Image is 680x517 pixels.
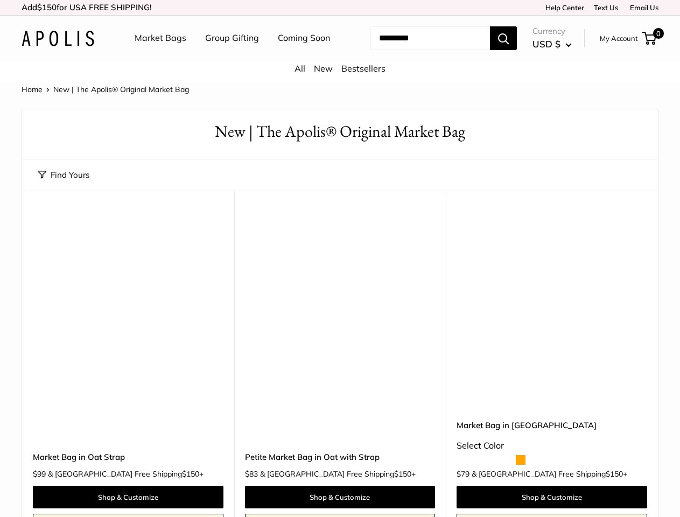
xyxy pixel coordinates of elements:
a: Market Bag in Oat StrapMarket Bag in Oat Strap [33,218,223,408]
a: Bestsellers [341,63,385,74]
a: Market Bags [135,30,186,46]
div: Select Color [457,438,647,454]
span: $99 [33,469,46,479]
span: & [GEOGRAPHIC_DATA] Free Shipping + [260,470,416,478]
a: Petite Market Bag in Oat with Strap [245,451,436,463]
input: Search... [370,26,490,50]
a: All [295,63,305,74]
span: USD $ [532,38,560,50]
span: & [GEOGRAPHIC_DATA] Free Shipping + [472,470,627,478]
a: Text Us [594,3,618,12]
a: Shop & Customize [245,486,436,508]
a: Coming Soon [278,30,330,46]
a: Email Us [626,3,658,12]
a: Shop & Customize [457,486,647,508]
a: Help Center [542,3,584,12]
a: Home [22,85,43,94]
span: Currency [532,24,572,39]
a: My Account [600,32,638,45]
button: USD $ [532,36,572,53]
span: $83 [245,469,258,479]
nav: Breadcrumb [22,82,189,96]
a: Market Bag in Oat Strap [33,451,223,463]
a: New [314,63,333,74]
span: $150 [182,469,199,479]
a: Market Bag in OatMarket Bag in Oat [457,218,647,408]
a: Group Gifting [205,30,259,46]
span: 0 [653,28,664,39]
img: Apolis [22,31,94,46]
span: $79 [457,469,469,479]
span: New | The Apolis® Original Market Bag [53,85,189,94]
h1: New | The Apolis® Original Market Bag [38,120,642,143]
button: Search [490,26,517,50]
a: Shop & Customize [33,486,223,508]
button: Find Yours [38,167,89,183]
span: $150 [394,469,411,479]
span: $150 [37,2,57,12]
span: & [GEOGRAPHIC_DATA] Free Shipping + [48,470,204,478]
a: Market Bag in [GEOGRAPHIC_DATA] [457,419,647,431]
a: 0 [643,32,656,45]
a: Petite Market Bag in Oat with StrapPetite Market Bag in Oat with Strap [245,218,436,408]
span: $150 [606,469,623,479]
